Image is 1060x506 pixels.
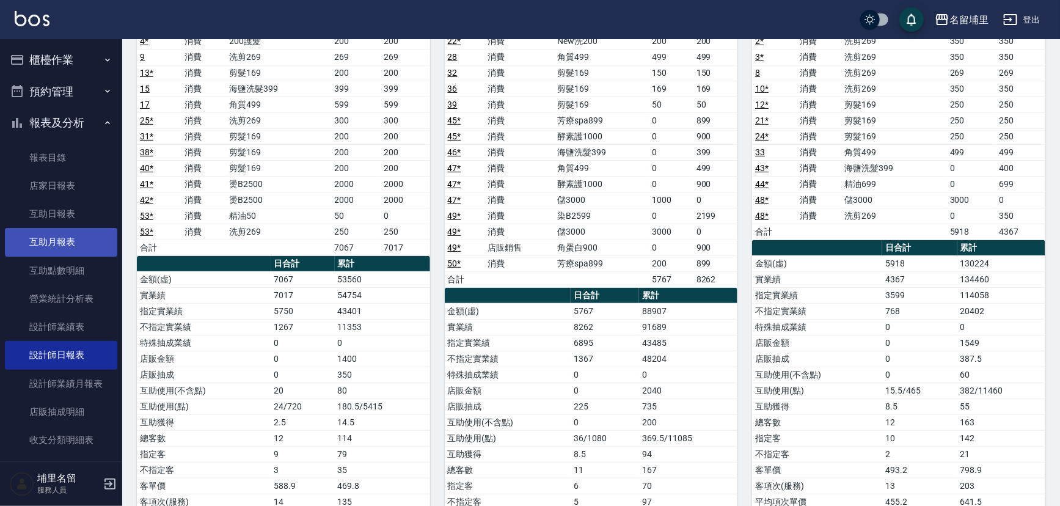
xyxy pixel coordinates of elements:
[882,303,957,319] td: 768
[271,256,335,272] th: 日合計
[752,398,882,414] td: 互助獲得
[841,160,947,176] td: 海鹽洗髮399
[841,176,947,192] td: 精油699
[484,49,554,65] td: 消費
[554,160,649,176] td: 角質499
[332,240,381,255] td: 7067
[484,97,554,112] td: 消費
[37,472,100,485] h5: 埔里名留
[381,81,430,97] td: 399
[957,271,1045,287] td: 134460
[226,224,332,240] td: 洗剪269
[947,128,996,144] td: 250
[181,224,226,240] td: 消費
[226,97,332,112] td: 角質499
[335,256,430,272] th: 累計
[137,335,271,351] td: 特殊抽成業績
[693,208,737,224] td: 2199
[484,160,554,176] td: 消費
[332,224,381,240] td: 250
[841,81,947,97] td: 洗剪269
[996,33,1045,49] td: 350
[5,107,117,139] button: 報表及分析
[484,240,554,255] td: 店販銷售
[484,112,554,128] td: 消費
[554,255,649,271] td: 芳療spa899
[649,112,693,128] td: 0
[332,160,381,176] td: 200
[381,112,430,128] td: 300
[5,426,117,454] a: 收支分類明細表
[841,33,947,49] td: 洗剪269
[752,414,882,430] td: 總客數
[381,240,430,255] td: 7017
[649,97,693,112] td: 50
[693,240,737,255] td: 900
[649,224,693,240] td: 3000
[381,128,430,144] td: 200
[332,65,381,81] td: 200
[797,65,841,81] td: 消費
[332,97,381,112] td: 599
[752,224,797,240] td: 合計
[137,319,271,335] td: 不指定實業績
[226,65,332,81] td: 剪髮169
[882,351,957,367] td: 0
[271,335,335,351] td: 0
[841,144,947,160] td: 角質499
[693,255,737,271] td: 899
[445,367,571,383] td: 特殊抽成業績
[554,81,649,97] td: 剪髮169
[554,33,649,49] td: New洗200
[882,319,957,335] td: 0
[137,398,271,414] td: 互助使用(點)
[445,319,571,335] td: 實業績
[571,367,639,383] td: 0
[996,192,1045,208] td: 0
[554,208,649,224] td: 染B2599
[5,459,117,491] button: 客戶管理
[841,208,947,224] td: 洗剪269
[271,271,335,287] td: 7067
[957,383,1045,398] td: 382/11460
[947,65,996,81] td: 269
[797,160,841,176] td: 消費
[181,49,226,65] td: 消費
[957,287,1045,303] td: 114058
[332,112,381,128] td: 300
[5,200,117,228] a: 互助日報表
[693,160,737,176] td: 499
[996,208,1045,224] td: 350
[957,335,1045,351] td: 1549
[484,65,554,81] td: 消費
[335,271,430,287] td: 53560
[5,341,117,369] a: 設計師日報表
[882,398,957,414] td: 8.5
[752,319,882,335] td: 特殊抽成業績
[797,81,841,97] td: 消費
[554,240,649,255] td: 角蛋白900
[996,160,1045,176] td: 400
[755,68,760,78] a: 8
[693,97,737,112] td: 50
[882,335,957,351] td: 0
[5,228,117,256] a: 互助月報表
[649,160,693,176] td: 0
[639,414,737,430] td: 200
[649,255,693,271] td: 200
[841,97,947,112] td: 剪髮169
[381,97,430,112] td: 599
[639,335,737,351] td: 43485
[693,112,737,128] td: 899
[335,335,430,351] td: 0
[381,33,430,49] td: 200
[752,383,882,398] td: 互助使用(點)
[649,144,693,160] td: 0
[797,33,841,49] td: 消費
[445,351,571,367] td: 不指定實業績
[181,160,226,176] td: 消費
[752,255,882,271] td: 金額(虛)
[381,65,430,81] td: 200
[957,255,1045,271] td: 130224
[554,192,649,208] td: 儲3000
